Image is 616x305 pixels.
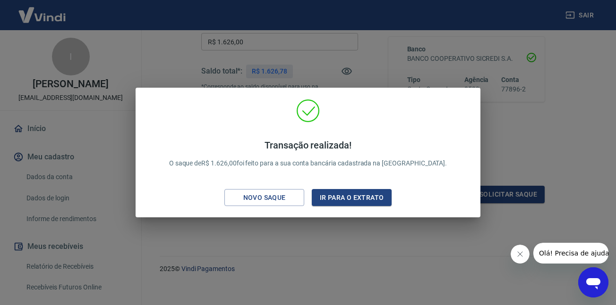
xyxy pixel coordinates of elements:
iframe: Botão para abrir a janela de mensagens [578,267,608,297]
div: Novo saque [232,192,297,204]
p: O saque de R$ 1.626,00 foi feito para a sua conta bancária cadastrada na [GEOGRAPHIC_DATA]. [169,140,447,168]
iframe: Mensagem da empresa [533,243,608,264]
span: Olá! Precisa de ajuda? [6,7,79,14]
h4: Transação realizada! [169,140,447,151]
button: Ir para o extrato [312,189,392,206]
button: Novo saque [224,189,304,206]
iframe: Fechar mensagem [511,245,530,264]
